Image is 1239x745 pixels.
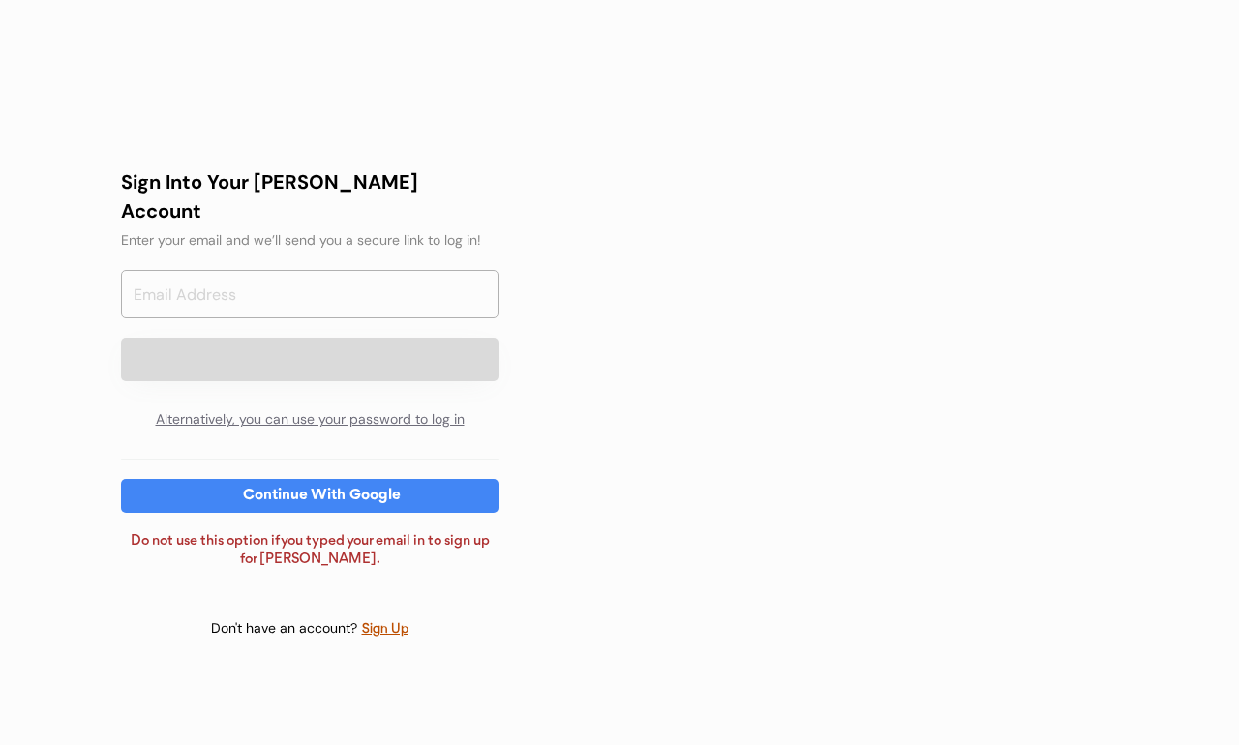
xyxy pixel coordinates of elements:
[237,489,407,503] div: Continue With Google
[211,619,361,639] div: Don't have an account?
[121,401,499,439] div: Alternatively, you can use your password to log in
[121,230,499,251] div: Enter your email and we’ll send you a secure link to log in!
[121,167,499,225] div: Sign Into Your [PERSON_NAME] Account
[121,532,499,570] div: Do not use this option if you typed your email in to sign up for [PERSON_NAME].
[121,270,499,318] input: Email Address
[361,618,409,641] div: Sign Up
